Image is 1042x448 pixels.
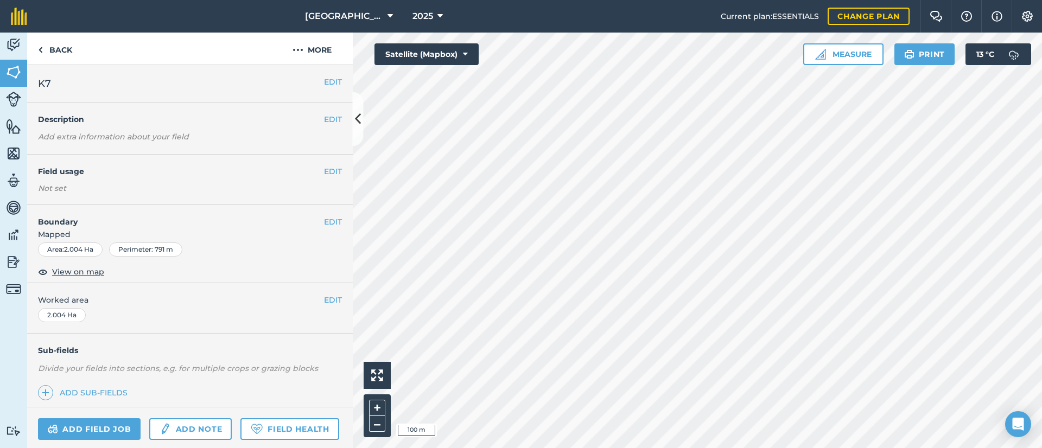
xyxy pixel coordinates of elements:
[815,49,826,60] img: Ruler icon
[42,386,49,399] img: svg+xml;base64,PHN2ZyB4bWxucz0iaHR0cDovL3d3dy53My5vcmcvMjAwMC9zdmciIHdpZHRoPSIxNCIgaGVpZ2h0PSIyNC...
[1021,11,1034,22] img: A cog icon
[240,418,339,440] a: Field Health
[6,145,21,162] img: svg+xml;base64,PHN2ZyB4bWxucz0iaHR0cDovL3d3dy53My5vcmcvMjAwMC9zdmciIHdpZHRoPSI1NiIgaGVpZ2h0PSI2MC...
[324,165,342,177] button: EDIT
[324,216,342,228] button: EDIT
[6,118,21,135] img: svg+xml;base64,PHN2ZyB4bWxucz0iaHR0cDovL3d3dy53My5vcmcvMjAwMC9zdmciIHdpZHRoPSI1NiIgaGVpZ2h0PSI2MC...
[38,183,342,194] div: Not set
[159,423,171,436] img: svg+xml;base64,PD94bWwgdmVyc2lvbj0iMS4wIiBlbmNvZGluZz0idXRmLTgiPz4KPCEtLSBHZW5lcmF0b3I6IEFkb2JlIE...
[960,11,973,22] img: A question mark icon
[305,10,383,23] span: [GEOGRAPHIC_DATA] Farming
[992,10,1002,23] img: svg+xml;base64,PHN2ZyB4bWxucz0iaHR0cDovL3d3dy53My5vcmcvMjAwMC9zdmciIHdpZHRoPSIxNyIgaGVpZ2h0PSIxNy...
[1003,43,1025,65] img: svg+xml;base64,PD94bWwgdmVyc2lvbj0iMS4wIiBlbmNvZGluZz0idXRmLTgiPz4KPCEtLSBHZW5lcmF0b3I6IEFkb2JlIE...
[109,242,182,257] div: Perimeter : 791 m
[369,400,385,416] button: +
[6,64,21,80] img: svg+xml;base64,PHN2ZyB4bWxucz0iaHR0cDovL3d3dy53My5vcmcvMjAwMC9zdmciIHdpZHRoPSI1NiIgaGVpZ2h0PSI2MC...
[38,165,324,177] h4: Field usage
[38,385,132,400] a: Add sub-fields
[38,242,103,257] div: Area : 2.004 Ha
[976,43,994,65] span: 13 ° C
[6,281,21,297] img: svg+xml;base64,PD94bWwgdmVyc2lvbj0iMS4wIiBlbmNvZGluZz0idXRmLTgiPz4KPCEtLSBHZW5lcmF0b3I6IEFkb2JlIE...
[6,426,21,436] img: svg+xml;base64,PD94bWwgdmVyc2lvbj0iMS4wIiBlbmNvZGluZz0idXRmLTgiPz4KPCEtLSBHZW5lcmF0b3I6IEFkb2JlIE...
[930,11,943,22] img: Two speech bubbles overlapping with the left bubble in the forefront
[6,92,21,107] img: svg+xml;base64,PD94bWwgdmVyc2lvbj0iMS4wIiBlbmNvZGluZz0idXRmLTgiPz4KPCEtLSBHZW5lcmF0b3I6IEFkb2JlIE...
[374,43,479,65] button: Satellite (Mapbox)
[11,8,27,25] img: fieldmargin Logo
[38,113,342,125] h4: Description
[6,200,21,216] img: svg+xml;base64,PD94bWwgdmVyc2lvbj0iMS4wIiBlbmNvZGluZz0idXRmLTgiPz4KPCEtLSBHZW5lcmF0b3I6IEFkb2JlIE...
[38,132,189,142] em: Add extra information about your field
[52,266,104,278] span: View on map
[38,308,86,322] div: 2.004 Ha
[324,294,342,306] button: EDIT
[965,43,1031,65] button: 13 °C
[6,254,21,270] img: svg+xml;base64,PD94bWwgdmVyc2lvbj0iMS4wIiBlbmNvZGluZz0idXRmLTgiPz4KPCEtLSBHZW5lcmF0b3I6IEFkb2JlIE...
[369,416,385,432] button: –
[324,76,342,88] button: EDIT
[38,265,104,278] button: View on map
[721,10,819,22] span: Current plan : ESSENTIALS
[904,48,914,61] img: svg+xml;base64,PHN2ZyB4bWxucz0iaHR0cDovL3d3dy53My5vcmcvMjAwMC9zdmciIHdpZHRoPSIxOSIgaGVpZ2h0PSIyNC...
[27,228,353,240] span: Mapped
[828,8,910,25] a: Change plan
[6,37,21,53] img: svg+xml;base64,PD94bWwgdmVyc2lvbj0iMS4wIiBlbmNvZGluZz0idXRmLTgiPz4KPCEtLSBHZW5lcmF0b3I6IEFkb2JlIE...
[48,423,58,436] img: svg+xml;base64,PD94bWwgdmVyc2lvbj0iMS4wIiBlbmNvZGluZz0idXRmLTgiPz4KPCEtLSBHZW5lcmF0b3I6IEFkb2JlIE...
[1005,411,1031,437] div: Open Intercom Messenger
[412,10,433,23] span: 2025
[38,294,342,306] span: Worked area
[27,33,83,65] a: Back
[271,33,353,65] button: More
[803,43,884,65] button: Measure
[6,172,21,189] img: svg+xml;base64,PD94bWwgdmVyc2lvbj0iMS4wIiBlbmNvZGluZz0idXRmLTgiPz4KPCEtLSBHZW5lcmF0b3I6IEFkb2JlIE...
[6,227,21,243] img: svg+xml;base64,PD94bWwgdmVyc2lvbj0iMS4wIiBlbmNvZGluZz0idXRmLTgiPz4KPCEtLSBHZW5lcmF0b3I6IEFkb2JlIE...
[38,363,318,373] em: Divide your fields into sections, e.g. for multiple crops or grazing blocks
[38,418,141,440] a: Add field job
[38,76,51,91] span: K7
[27,205,324,228] h4: Boundary
[324,113,342,125] button: EDIT
[371,369,383,381] img: Four arrows, one pointing top left, one top right, one bottom right and the last bottom left
[894,43,955,65] button: Print
[38,265,48,278] img: svg+xml;base64,PHN2ZyB4bWxucz0iaHR0cDovL3d3dy53My5vcmcvMjAwMC9zdmciIHdpZHRoPSIxOCIgaGVpZ2h0PSIyNC...
[293,43,303,56] img: svg+xml;base64,PHN2ZyB4bWxucz0iaHR0cDovL3d3dy53My5vcmcvMjAwMC9zdmciIHdpZHRoPSIyMCIgaGVpZ2h0PSIyNC...
[38,43,43,56] img: svg+xml;base64,PHN2ZyB4bWxucz0iaHR0cDovL3d3dy53My5vcmcvMjAwMC9zdmciIHdpZHRoPSI5IiBoZWlnaHQ9IjI0Ii...
[149,418,232,440] a: Add note
[27,344,353,356] h4: Sub-fields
